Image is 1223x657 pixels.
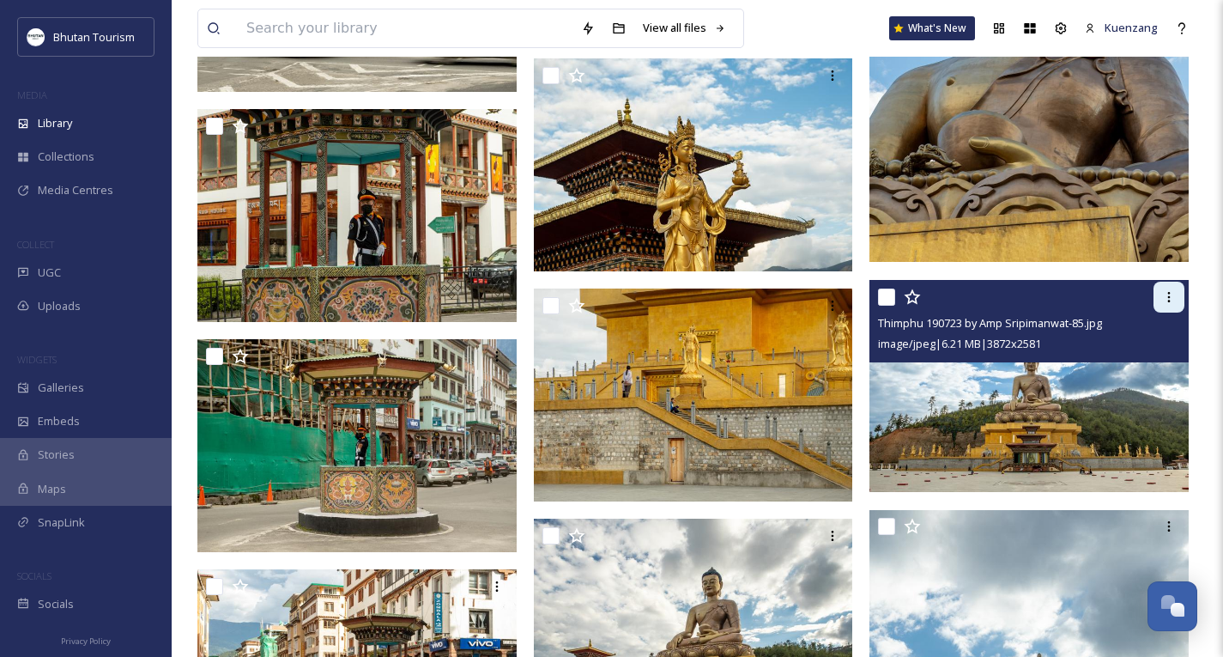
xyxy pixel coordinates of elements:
span: Thimphu 190723 by Amp Sripimanwat-85.jpg [878,315,1102,331]
span: Privacy Policy [61,636,111,647]
span: UGC [38,265,61,281]
span: COLLECT [17,238,54,251]
span: SOCIALS [17,569,51,582]
span: MEDIA [17,88,47,101]
span: Media Centres [38,182,113,198]
img: Thimphu 190723 by Amp Sripimanwat-71.jpg [197,109,517,322]
span: Bhutan Tourism [53,29,135,45]
input: Search your library [238,9,572,47]
span: image/jpeg | 6.21 MB | 3872 x 2581 [878,336,1041,351]
span: SnapLink [38,514,85,531]
img: BT_Logo_BB_Lockup_CMYK_High%2520Res.jpg [27,28,45,46]
span: Collections [38,149,94,165]
span: Uploads [38,298,81,314]
span: Library [38,115,72,131]
span: Maps [38,481,66,497]
a: Kuenzang [1076,11,1166,45]
span: Stories [38,447,75,463]
a: What's New [889,16,975,40]
img: Thimphu 190723 by Amp Sripimanwat-85.jpg [869,279,1189,492]
a: View all files [634,11,735,45]
a: Privacy Policy [61,630,111,650]
span: Embeds [38,413,80,429]
span: Socials [38,596,74,612]
img: Thimphu 190723 by Amp Sripimanwat-63.jpg [197,339,517,552]
img: Thimphu 190723 by Amp Sripimanwat-91.jpg [534,58,853,271]
span: Galleries [38,380,84,396]
img: Thimphu 190723 by Amp Sripimanwat-81.jpg [534,289,853,502]
span: Kuenzang [1105,20,1158,35]
span: WIDGETS [17,353,57,366]
button: Open Chat [1147,581,1197,631]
